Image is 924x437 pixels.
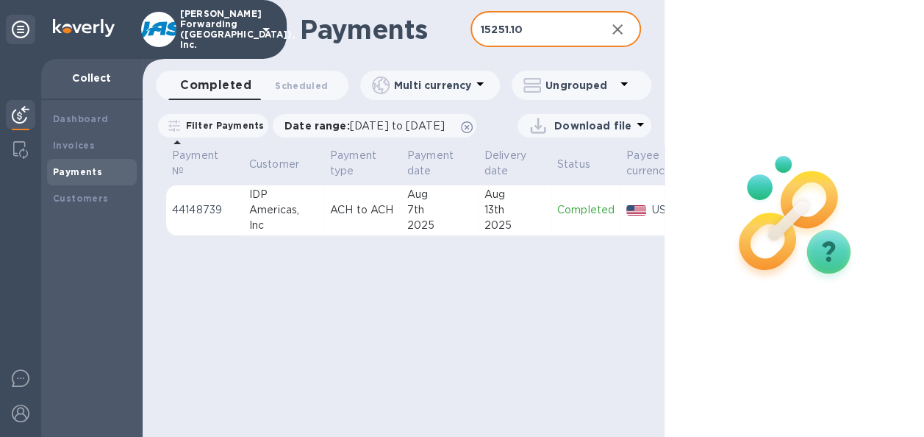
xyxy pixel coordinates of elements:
p: Status [557,157,590,172]
span: Payment date [407,148,473,179]
img: USD [626,205,646,216]
p: Ungrouped [545,78,615,93]
h1: Payments [300,14,470,45]
div: 2025 [407,218,473,233]
span: [DATE] to [DATE] [350,120,445,132]
span: Status [557,157,609,172]
p: Completed [557,202,615,218]
p: Collect [53,71,131,85]
p: Payee currency [626,148,670,179]
b: Payments [53,166,102,177]
p: Customer [249,157,299,172]
p: Multi currency [394,78,471,93]
div: 2025 [484,218,545,233]
p: 44148739 [172,202,237,218]
b: Customers [53,193,109,204]
span: Payment № [172,148,237,179]
div: Date range:[DATE] to [DATE] [273,114,476,138]
div: IDP [249,187,318,202]
span: Payee currency [626,148,690,179]
span: Payment type [330,148,395,179]
p: Payment type [330,148,376,179]
b: Dashboard [53,113,109,124]
p: Delivery date [484,148,526,179]
p: ACH to ACH [330,202,395,218]
div: Americas, [249,202,318,218]
p: USD [652,202,690,218]
span: Delivery date [484,148,545,179]
p: Download file [554,118,631,133]
div: Aug [484,187,545,202]
div: Unpin categories [6,15,35,44]
span: Completed [180,75,251,96]
div: Aug [407,187,473,202]
span: Customer [249,157,318,172]
p: Filter Payments [180,119,264,132]
p: Payment № [172,148,218,179]
div: 7th [407,202,473,218]
div: Inc [249,218,318,233]
div: 13th [484,202,545,218]
p: [PERSON_NAME] Forwarding ([GEOGRAPHIC_DATA]), Inc. [180,9,254,50]
b: Invoices [53,140,95,151]
img: Logo [53,19,115,37]
span: Scheduled [275,78,328,93]
p: Date range : [284,118,452,133]
p: Payment date [407,148,454,179]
